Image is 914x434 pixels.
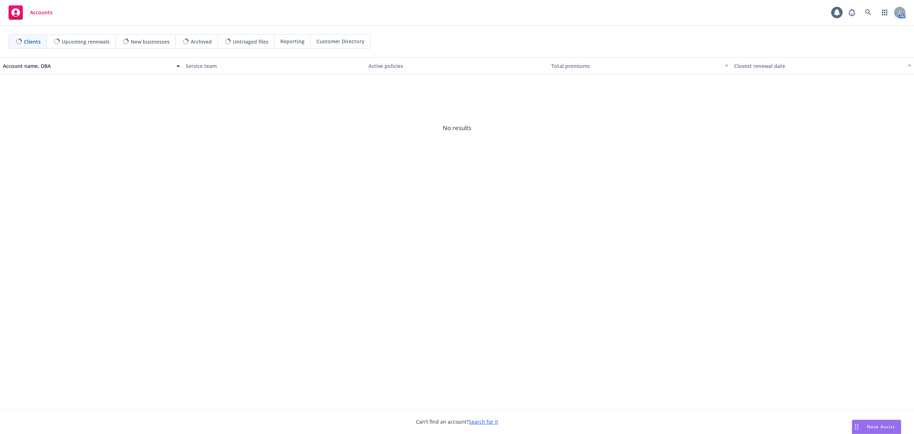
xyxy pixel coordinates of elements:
div: Closest renewal date [734,62,903,70]
span: New businesses [131,38,170,45]
span: Can't find an account? [416,418,498,425]
a: Search [861,5,875,20]
button: Nova Assist [852,420,901,434]
span: Nova Assist [867,424,895,430]
div: Account name, DBA [3,62,172,70]
span: Reporting [280,38,305,45]
div: Total premiums [551,62,720,70]
div: Active policies [368,62,546,70]
span: Upcoming renewals [62,38,110,45]
a: Switch app [878,5,892,20]
span: Archived [191,38,212,45]
div: Drag to move [852,420,861,434]
a: Search for it [469,418,498,425]
span: Customer Directory [316,38,365,45]
span: Clients [24,38,41,45]
span: Accounts [30,10,52,15]
button: Closest renewal date [731,57,914,74]
button: Total premiums [548,57,731,74]
a: Accounts [6,3,55,23]
span: Untriaged files [233,38,268,45]
a: Report a Bug [845,5,859,20]
button: Active policies [366,57,548,74]
button: Service team [183,57,366,74]
div: Service team [186,62,363,70]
